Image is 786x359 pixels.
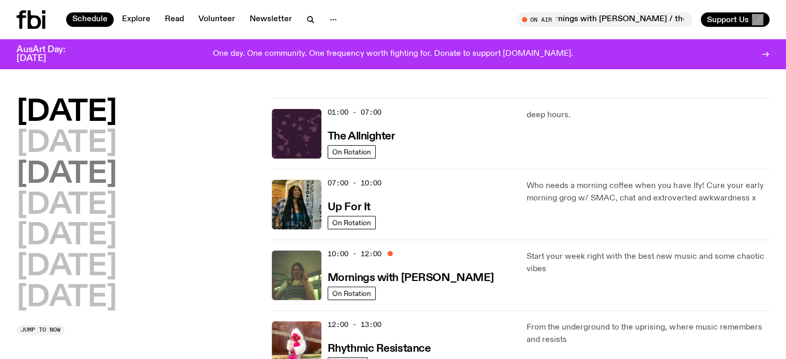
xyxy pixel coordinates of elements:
[272,180,321,229] img: Ify - a Brown Skin girl with black braided twists, looking up to the side with her tongue stickin...
[159,12,190,27] a: Read
[328,320,381,330] span: 12:00 - 13:00
[328,287,376,300] a: On Rotation
[328,131,395,142] h3: The Allnighter
[272,251,321,300] img: Jim Kretschmer in a really cute outfit with cute braids, standing on a train holding up a peace s...
[116,12,157,27] a: Explore
[17,284,117,313] button: [DATE]
[21,327,60,333] span: Jump to now
[332,218,371,226] span: On Rotation
[328,249,381,259] span: 10:00 - 12:00
[17,222,117,251] button: [DATE]
[17,129,117,158] button: [DATE]
[243,12,298,27] a: Newsletter
[17,325,65,335] button: Jump to now
[328,200,371,213] a: Up For It
[66,12,114,27] a: Schedule
[328,129,395,142] a: The Allnighter
[17,45,83,63] h3: AusArt Day: [DATE]
[328,341,431,354] a: Rhythmic Resistance
[707,15,749,24] span: Support Us
[17,98,117,127] button: [DATE]
[332,289,371,297] span: On Rotation
[213,50,573,59] p: One day. One community. One frequency worth fighting for. Donate to support [DOMAIN_NAME].
[17,253,117,282] button: [DATE]
[192,12,241,27] a: Volunteer
[328,145,376,159] a: On Rotation
[527,109,769,121] p: deep hours.
[527,180,769,205] p: Who needs a morning coffee when you have Ify! Cure your early morning grog w/ SMAC, chat and extr...
[328,273,494,284] h3: Mornings with [PERSON_NAME]
[17,160,117,189] button: [DATE]
[527,321,769,346] p: From the underground to the uprising, where music remembers and resists
[701,12,769,27] button: Support Us
[17,191,117,220] button: [DATE]
[328,344,431,354] h3: Rhythmic Resistance
[328,178,381,188] span: 07:00 - 10:00
[332,148,371,155] span: On Rotation
[517,12,692,27] button: On AirMornings with [PERSON_NAME] / the [PERSON_NAME] apologia hour
[328,107,381,117] span: 01:00 - 07:00
[527,251,769,275] p: Start your week right with the best new music and some chaotic vibes
[328,216,376,229] a: On Rotation
[328,271,494,284] a: Mornings with [PERSON_NAME]
[328,202,371,213] h3: Up For It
